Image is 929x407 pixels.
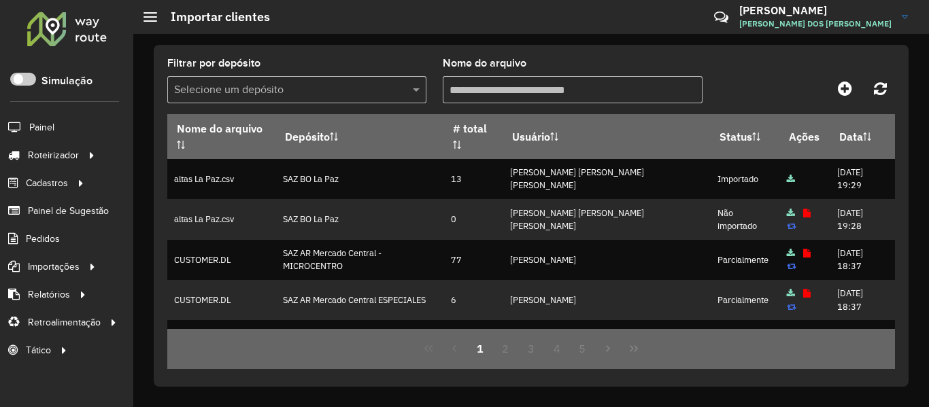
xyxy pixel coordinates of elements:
button: 3 [518,336,544,361]
button: 4 [544,336,570,361]
h2: Importar clientes [157,10,270,24]
th: Ações [779,114,830,159]
a: Arquivo completo [787,247,795,259]
span: Importações [28,260,80,274]
th: Status [710,114,779,159]
td: 0 [443,199,503,239]
a: Exibir log de erros [803,287,811,299]
a: Exibir log de erros [803,207,811,219]
span: Relatórios [28,287,70,302]
button: 5 [570,336,596,361]
a: Arquivo completo [787,207,795,219]
span: Roteirizador [28,148,79,162]
span: [PERSON_NAME] DOS [PERSON_NAME] [739,18,892,30]
td: [PERSON_NAME] [PERSON_NAME] [PERSON_NAME] [503,320,710,360]
td: [DATE] 18:37 [830,240,894,280]
button: Last Page [621,336,647,361]
td: 13 [443,159,503,199]
label: Filtrar por depósito [167,55,260,71]
label: Nome do arquivo [443,55,526,71]
td: Parcialmente [710,240,779,280]
td: [PERSON_NAME] [PERSON_NAME] [PERSON_NAME] [503,199,710,239]
button: Next Page [595,336,621,361]
button: 2 [492,336,518,361]
td: [DATE] 19:28 [830,199,894,239]
td: altas La Paz.csv [167,159,276,199]
td: [DATE] 18:37 [830,280,894,320]
a: Reimportar [787,220,796,232]
a: Contato Rápido [707,3,736,32]
a: Arquivo completo [787,287,795,299]
td: Parcialmente [710,280,779,320]
td: 6 [443,280,503,320]
td: Importado [710,159,779,199]
th: Depósito [276,114,444,159]
span: Painel de Sugestão [28,204,109,218]
td: SAZ [PERSON_NAME] [PERSON_NAME] [276,320,444,360]
span: Retroalimentação [28,315,101,330]
td: [PERSON_NAME] [PERSON_NAME] [PERSON_NAME] [503,159,710,199]
th: Data [830,114,894,159]
td: [DATE] 18:37 [830,320,894,360]
td: CUSTOMER.DL [167,240,276,280]
td: [PERSON_NAME] [503,240,710,280]
span: Pedidos [26,232,60,246]
td: altas La Paz.csv [167,199,276,239]
span: Cadastros [26,176,68,190]
td: SAZ BO La Paz [276,199,444,239]
td: SAZ BO La Paz [276,159,444,199]
a: Exibir log de erros [803,247,811,259]
a: Reimportar [787,260,796,272]
th: Nome do arquivo [167,114,276,159]
a: Arquivo completo [787,173,795,185]
th: Usuário [503,114,710,159]
td: 77 [443,240,503,280]
span: Tático [26,343,51,357]
td: altas coronel.csv [167,320,276,360]
h3: [PERSON_NAME] [739,4,892,17]
td: SAZ AR Mercado Central ESPECIALES [276,280,444,320]
td: 3 [443,320,503,360]
button: 1 [467,336,493,361]
label: Simulação [41,73,92,89]
td: [DATE] 19:29 [830,159,894,199]
span: Painel [29,120,54,135]
td: Não importado [710,199,779,239]
td: Importado [710,320,779,360]
a: Reimportar [787,301,796,313]
td: CUSTOMER.DL [167,280,276,320]
td: SAZ AR Mercado Central - MICROCENTRO [276,240,444,280]
th: # total [443,114,503,159]
td: [PERSON_NAME] [503,280,710,320]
